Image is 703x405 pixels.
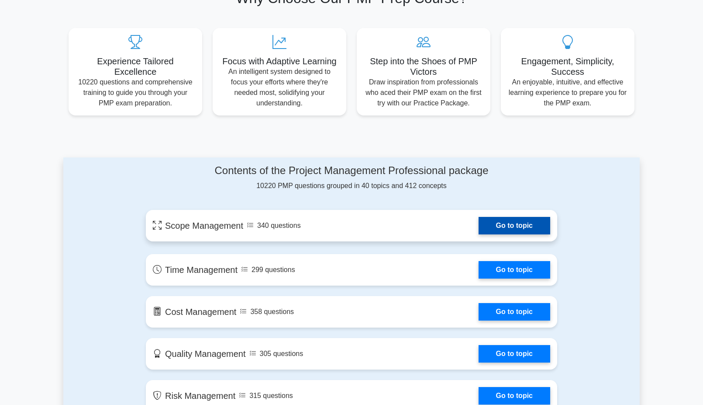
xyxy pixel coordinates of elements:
h4: Contents of the Project Management Professional package [146,164,557,177]
p: Draw inspiration from professionals who aced their PMP exam on the first try with our Practice Pa... [364,77,483,108]
h5: Focus with Adaptive Learning [220,56,339,66]
h5: Engagement, Simplicity, Success [508,56,627,77]
a: Go to topic [479,303,550,321]
p: An intelligent system designed to focus your efforts where they're needed most, solidifying your ... [220,66,339,108]
div: 10220 PMP questions grouped in 40 topics and 412 concepts [146,164,557,191]
a: Go to topic [479,217,550,234]
a: Go to topic [479,345,550,363]
a: Go to topic [479,261,550,279]
h5: Experience Tailored Excellence [76,56,195,77]
h5: Step into the Shoes of PMP Victors [364,56,483,77]
p: 10220 questions and comprehensive training to guide you through your PMP exam preparation. [76,77,195,108]
a: Go to topic [479,387,550,405]
p: An enjoyable, intuitive, and effective learning experience to prepare you for the PMP exam. [508,77,627,108]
